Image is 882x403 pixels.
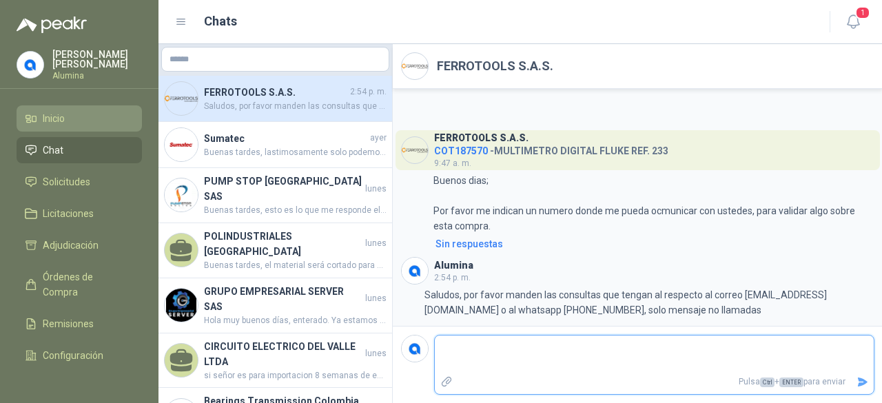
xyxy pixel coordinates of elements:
[402,53,428,79] img: Company Logo
[43,316,94,331] span: Remisiones
[17,169,142,195] a: Solicitudes
[17,264,142,305] a: Órdenes de Compra
[402,137,428,163] img: Company Logo
[437,56,553,76] h2: FERROTOOLS S.A.S.
[165,289,198,322] img: Company Logo
[365,292,387,305] span: lunes
[855,6,870,19] span: 1
[204,100,387,113] span: Saludos, por favor manden las consultas que tengan al respecto al correo [EMAIL_ADDRESS][DOMAIN_N...
[158,122,392,168] a: Company LogoSumatecayerBuenas tardes, lastimosamente solo podemos cumplir con la venta de 1 unida...
[204,12,237,31] h1: Chats
[851,370,874,394] button: Enviar
[43,174,90,189] span: Solicitudes
[204,314,387,327] span: Hola muy buenos días, enterado. Ya estamos gestionando para hacer la entrega lo mas pronto posibl...
[402,258,428,284] img: Company Logo
[158,278,392,333] a: Company LogoGRUPO EMPRESARIAL SERVER SASlunesHola muy buenos días, enterado. Ya estamos gestionan...
[17,105,142,132] a: Inicio
[204,339,362,369] h4: CIRCUITO ELECTRICO DEL VALLE LTDA
[365,237,387,250] span: lunes
[17,232,142,258] a: Adjudicación
[433,173,874,234] p: Buenos dias; Por favor me indican un numero donde me pueda ocmunicar con ustedes, para validar al...
[158,333,392,389] a: CIRCUITO ELECTRICO DEL VALLE LTDAlunessi señor es para importacion 8 semanas de entrega
[350,85,387,99] span: 2:54 p. m.
[779,378,803,387] span: ENTER
[17,52,43,78] img: Company Logo
[760,378,775,387] span: Ctrl
[434,142,668,155] h4: - MULTIMETRO DIGITAL FLUKE REF. 233
[165,178,198,211] img: Company Logo
[204,284,362,314] h4: GRUPO EMPRESARIAL SERVER SAS
[458,370,851,394] p: Pulsa + para enviar
[204,131,367,146] h4: Sumatec
[165,128,198,161] img: Company Logo
[370,132,387,145] span: ayer
[204,229,362,259] h4: POLINDUSTRIALES [GEOGRAPHIC_DATA]
[17,342,142,369] a: Configuración
[43,238,99,253] span: Adjudicación
[434,134,529,142] h3: FERROTOOLS S.A.S.
[158,76,392,122] a: Company LogoFERROTOOLS S.A.S.2:54 p. m.Saludos, por favor manden las consultas que tengan al resp...
[204,259,387,272] span: Buenas tardes, el material será cortado para hacer piezas que sostengan los perfiles de aluminio ...
[424,287,874,318] p: Saludos, por favor manden las consultas que tengan al respecto al correo [EMAIL_ADDRESS][DOMAIN_N...
[434,158,471,168] span: 9:47 a. m.
[204,369,387,382] span: si señor es para importacion 8 semanas de entrega
[204,174,362,204] h4: PUMP STOP [GEOGRAPHIC_DATA] SAS
[43,269,129,300] span: Órdenes de Compra
[204,204,387,217] span: Buenas tardes, esto es lo que me responde el area de mantenimiento con respecto a esta solcitud: ...
[435,370,458,394] label: Adjuntar archivos
[43,206,94,221] span: Licitaciones
[433,236,874,251] a: Sin respuestas
[17,17,87,33] img: Logo peakr
[841,10,866,34] button: 1
[434,145,488,156] span: COT187570
[43,143,63,158] span: Chat
[17,200,142,227] a: Licitaciones
[204,85,347,100] h4: FERROTOOLS S.A.S.
[43,348,103,363] span: Configuración
[434,262,473,269] h3: Alumina
[204,146,387,159] span: Buenas tardes, lastimosamente solo podemos cumplir con la venta de 1 unidad, la segunda se vendió...
[365,347,387,360] span: lunes
[52,72,142,80] p: Alumina
[17,137,142,163] a: Chat
[435,236,503,251] div: Sin respuestas
[158,168,392,223] a: Company LogoPUMP STOP [GEOGRAPHIC_DATA] SASlunesBuenas tardes, esto es lo que me responde el area...
[158,223,392,278] a: POLINDUSTRIALES [GEOGRAPHIC_DATA]lunesBuenas tardes, el material será cortado para hacer piezas q...
[165,82,198,115] img: Company Logo
[17,311,142,337] a: Remisiones
[52,50,142,69] p: [PERSON_NAME] [PERSON_NAME]
[434,273,471,282] span: 2:54 p. m.
[402,335,428,362] img: Company Logo
[43,111,65,126] span: Inicio
[365,183,387,196] span: lunes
